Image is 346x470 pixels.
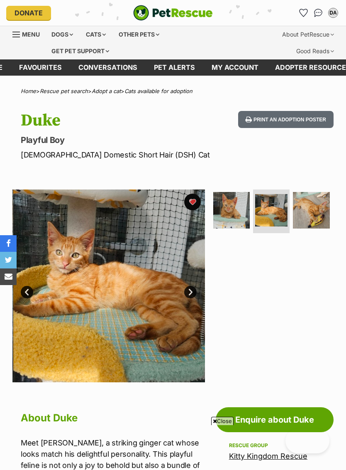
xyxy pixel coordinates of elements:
h2: About Duke [21,409,205,427]
img: chat-41dd97257d64d25036548639549fe6c8038ab92f7586957e7f3b1b290dea8141.svg [314,9,323,17]
div: Other pets [113,26,165,43]
button: Print an adoption poster [238,111,334,128]
div: Good Reads [290,43,340,59]
img: logo-cat-932fe2b9b8326f06289b0f2fb663e598f794de774fb13d1741a6617ecf9a85b4.svg [133,5,213,21]
iframe: Advertisement [22,428,324,466]
p: Playful Boy [21,134,213,146]
button: favourite [184,194,201,210]
a: My account [203,59,267,76]
a: Donate [6,6,51,20]
a: PetRescue [133,5,213,21]
a: Pet alerts [146,59,203,76]
a: Cats available for adoption [124,88,192,94]
img: Photo of Duke [13,189,206,382]
a: Rescue pet search [40,88,88,94]
span: Close [211,417,234,425]
ul: Account quick links [297,6,340,20]
h1: Duke [21,111,213,130]
img: Photo of Duke [293,192,329,229]
a: Menu [12,26,46,41]
img: Photo of Duke [255,194,288,226]
p: [DEMOGRAPHIC_DATA] Domestic Short Hair (DSH) Cat [21,149,213,160]
iframe: Help Scout Beacon - Open [285,428,329,453]
a: Adopt a cat [92,88,121,94]
div: Get pet support [46,43,115,59]
img: Photo of Duke [213,192,250,229]
div: DA [329,9,337,17]
a: Next [184,286,197,298]
button: My account [327,6,340,20]
span: Menu [22,31,40,38]
a: conversations [70,59,146,76]
div: About PetRescue [276,26,340,43]
div: Cats [80,26,112,43]
div: Dogs [46,26,79,43]
a: Favourites [297,6,310,20]
a: Home [21,88,36,94]
a: Conversations [312,6,325,20]
a: Prev [21,286,33,298]
a: Enquire about Duke [216,407,334,432]
a: Favourites [11,59,70,76]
